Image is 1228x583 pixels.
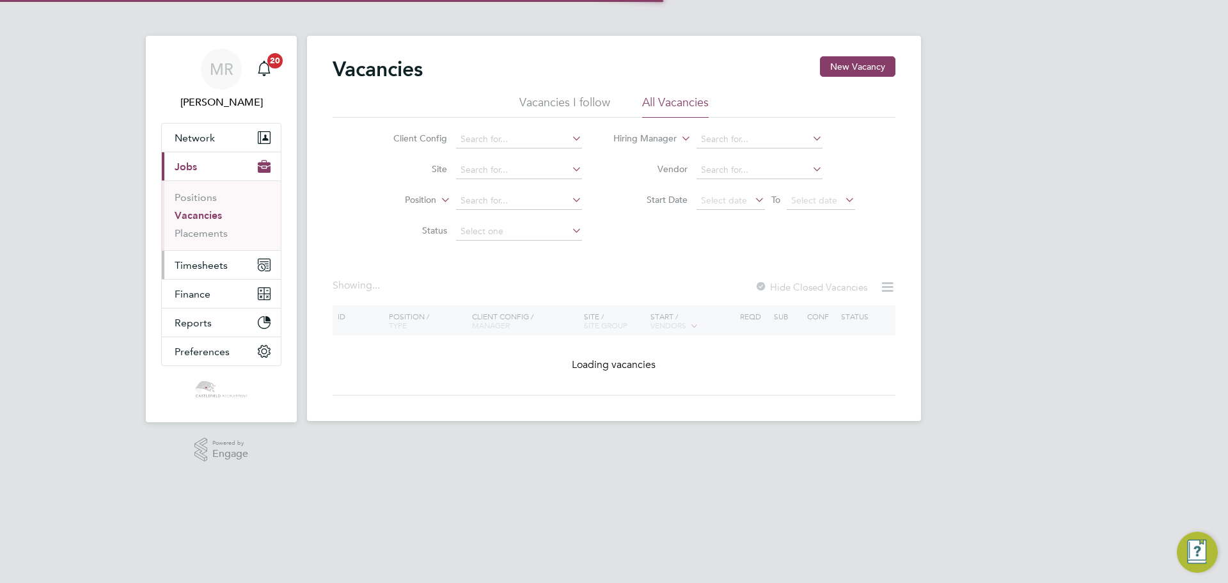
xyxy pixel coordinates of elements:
[456,223,582,241] input: Select one
[162,280,281,308] button: Finance
[162,180,281,250] div: Jobs
[374,225,447,236] label: Status
[162,251,281,279] button: Timesheets
[267,53,283,68] span: 20
[161,379,281,399] a: Go to home page
[603,132,677,145] label: Hiring Manager
[701,195,747,206] span: Select date
[146,36,297,422] nav: Main navigation
[194,379,248,399] img: castlefieldrecruitment-logo-retina.png
[175,259,228,271] span: Timesheets
[1177,532,1218,573] button: Engage Resource Center
[363,194,436,207] label: Position
[614,163,688,175] label: Vendor
[791,195,837,206] span: Select date
[374,132,447,144] label: Client Config
[374,163,447,175] label: Site
[697,161,823,179] input: Search for...
[175,346,230,358] span: Preferences
[162,124,281,152] button: Network
[162,152,281,180] button: Jobs
[519,95,610,118] li: Vacancies I follow
[755,281,867,293] label: Hide Closed Vacancies
[175,317,212,329] span: Reports
[212,438,248,449] span: Powered by
[161,95,281,110] span: Mason Roberts
[175,227,228,239] a: Placements
[162,308,281,337] button: Reports
[372,279,380,292] span: ...
[194,438,249,462] a: Powered byEngage
[642,95,709,118] li: All Vacancies
[161,49,281,110] a: MR[PERSON_NAME]
[456,161,582,179] input: Search for...
[175,191,217,204] a: Positions
[333,56,423,82] h2: Vacancies
[175,209,222,221] a: Vacancies
[456,131,582,148] input: Search for...
[175,161,197,173] span: Jobs
[614,194,688,205] label: Start Date
[175,288,210,300] span: Finance
[162,337,281,365] button: Preferences
[767,191,784,208] span: To
[820,56,895,77] button: New Vacancy
[251,49,277,90] a: 20
[210,61,233,77] span: MR
[697,131,823,148] input: Search for...
[333,279,382,292] div: Showing
[212,449,248,459] span: Engage
[175,132,215,144] span: Network
[456,192,582,210] input: Search for...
